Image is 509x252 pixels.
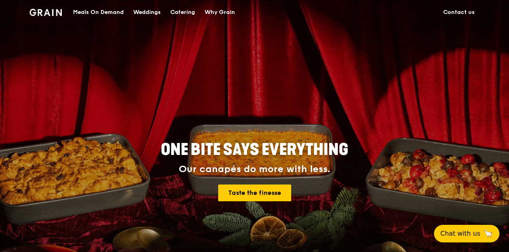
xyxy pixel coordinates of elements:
button: Chat with us🦙 [434,225,499,242]
span: 🦙 [483,229,493,238]
div: Weddings [133,0,161,24]
a: Why Grain [200,0,240,24]
a: Weddings [128,0,166,24]
div: Why Grain [205,0,235,24]
span: Chat with us [440,229,480,238]
span: ONE BITE SAYS EVERYTHING [161,140,348,159]
a: Catering [166,0,200,24]
img: Grain [30,9,62,16]
a: Taste the finesse [218,185,291,201]
a: Contact us [438,0,479,24]
div: Our canapés do more with less. [111,164,398,175]
div: Meals On Demand [73,0,124,24]
div: Catering [170,0,195,24]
